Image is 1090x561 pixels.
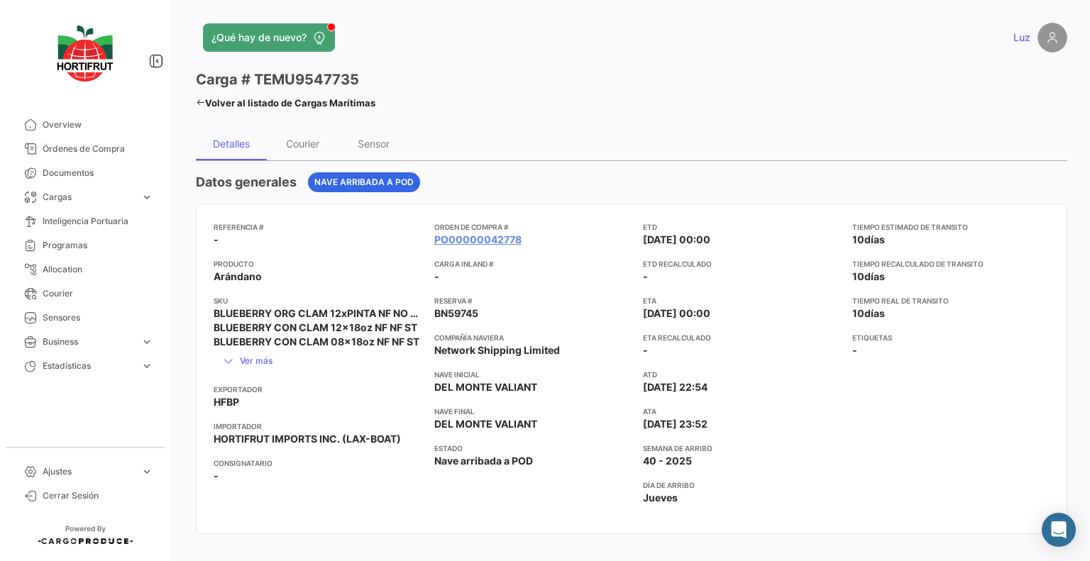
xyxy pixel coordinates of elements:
span: Luz [1013,30,1030,45]
span: 10 [852,233,864,245]
span: - [643,270,648,282]
img: logo-hortifrut.svg [50,17,121,90]
span: días [864,270,885,282]
span: - [434,270,439,284]
app-card-info-title: Carga inland # [434,258,632,270]
app-card-info-title: ETA Recalculado [643,332,841,343]
span: 10 [852,270,864,282]
span: BLUEBERRY CON CLAM 08x18oz NF NF ST [214,335,419,349]
a: Documentos [11,161,159,185]
app-card-info-title: Etiquetas [852,332,1050,343]
span: - [214,233,219,247]
app-card-info-title: Nave inicial [434,369,632,380]
span: días [864,307,885,319]
a: Volver al listado de Cargas Marítimas [196,93,375,113]
app-card-info-title: ATA [643,406,841,417]
span: - [214,469,219,483]
h4: Datos generales [196,172,297,192]
span: Documentos [43,167,153,179]
span: [DATE] 23:52 [643,417,708,431]
app-card-info-title: Tiempo estimado de transito [852,221,1050,233]
span: DEL MONTE VALIANT [434,417,537,431]
span: 40 - 2025 [643,454,692,468]
app-card-info-title: Producto [214,258,423,270]
a: Programas [11,233,159,257]
span: Business [43,335,135,348]
span: BLUEBERRY ORG CLAM 12xPINTA NF NO ST [214,306,423,321]
span: HFBP [214,395,239,409]
app-card-info-title: ETD Recalculado [643,258,841,270]
span: Estadísticas [43,360,135,372]
app-card-info-title: Estado [434,443,632,454]
app-card-info-title: Tiempo recalculado de transito [852,258,1050,270]
span: Overview [43,118,153,131]
app-card-info-title: Referencia # [214,221,423,233]
button: Ver más [214,349,282,372]
span: Programas [43,239,153,252]
span: Órdenes de Compra [43,143,153,155]
span: Allocation [43,263,153,276]
span: BLUEBERRY CON CLAM 12x18oz NF NF ST [214,321,417,335]
span: Nave arribada a POD [434,454,533,468]
span: Arándano [214,270,262,284]
app-card-info-title: Reserva # [434,295,632,306]
app-card-info-title: SKU [214,295,423,306]
app-card-info-title: ETD [643,221,841,233]
div: Abrir Intercom Messenger [1042,513,1076,547]
h3: Carga # TEMU9547735 [196,70,359,89]
span: BN59745 [434,306,478,321]
app-card-info-title: ETA [643,295,841,306]
span: - [643,344,648,356]
app-card-info-title: ATD [643,369,841,380]
a: Órdenes de Compra [11,137,159,161]
a: Courier [11,282,159,306]
a: Inteligencia Portuaria [11,209,159,233]
app-card-info-title: Exportador [214,384,423,395]
span: Network Shipping Limited [434,343,560,357]
app-card-info-title: Semana de Arribo [643,443,841,454]
span: Cargas [43,191,135,204]
span: [DATE] 00:00 [643,233,710,247]
span: ¿Qué hay de nuevo? [211,30,307,45]
app-card-info-title: Compañía naviera [434,332,632,343]
span: expand_more [141,465,153,478]
app-card-info-title: Tiempo real de transito [852,295,1050,306]
app-card-info-title: Orden de Compra # [434,221,632,233]
span: 10 [852,307,864,319]
img: placeholder-user.png [1037,23,1067,52]
div: Detalles [213,138,250,150]
span: [DATE] 00:00 [643,306,710,321]
span: - [852,343,857,357]
span: Sensores [43,311,153,324]
app-card-info-title: Consignatario [214,457,423,469]
app-card-info-title: Día de Arribo [643,479,841,491]
span: Ajustes [43,465,135,478]
app-card-info-title: Nave final [434,406,632,417]
a: Overview [11,113,159,137]
span: expand_more [141,191,153,204]
span: expand_more [141,335,153,348]
span: días [864,233,885,245]
span: Courier [43,287,153,300]
a: PO00000042778 [434,233,522,247]
span: [DATE] 22:54 [643,380,708,394]
span: expand_more [141,360,153,372]
span: Cerrar Sesión [43,489,153,502]
span: HORTIFRUT IMPORTS INC. (LAX-BOAT) [214,432,401,446]
a: Sensores [11,306,159,330]
div: Courier [286,138,319,150]
app-card-info-title: Importador [214,421,423,432]
span: Inteligencia Portuaria [43,215,153,228]
span: Jueves [643,491,678,505]
div: Sensor [358,138,390,150]
span: Nave arribada a POD [314,176,414,189]
button: ¿Qué hay de nuevo? [203,23,335,52]
a: Allocation [11,257,159,282]
span: DEL MONTE VALIANT [434,380,537,394]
